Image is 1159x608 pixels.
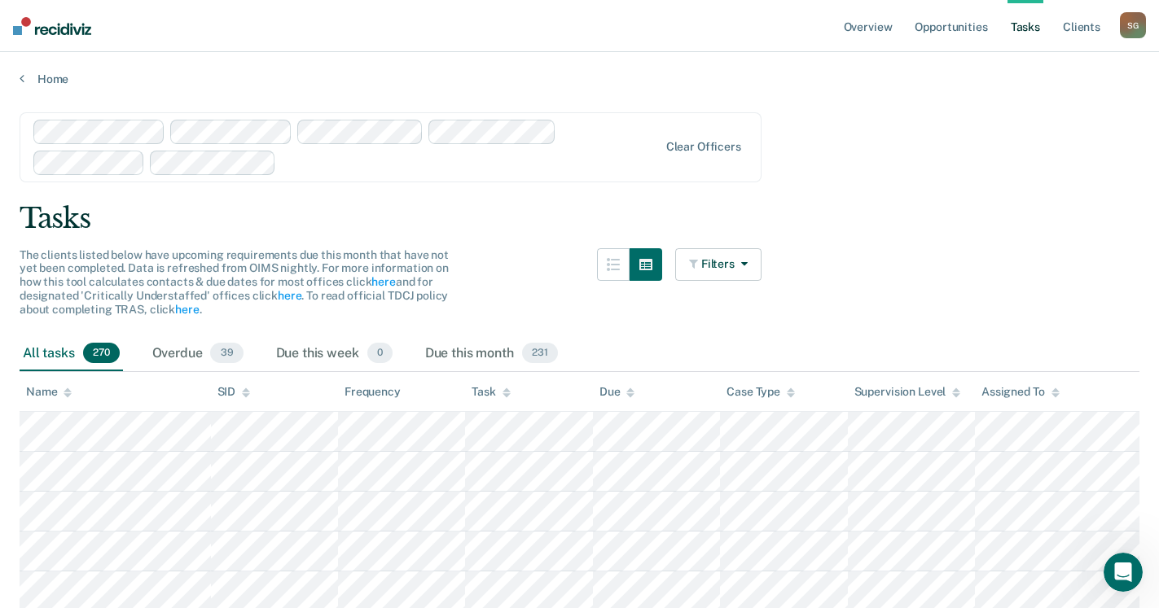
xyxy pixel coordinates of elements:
div: Assigned To [981,385,1059,399]
div: Name [26,385,72,399]
div: Case Type [727,385,795,399]
div: Frequency [345,385,401,399]
span: 231 [522,343,558,364]
div: Clear officers [666,140,741,154]
a: here [278,289,301,302]
iframe: Intercom live chat [1104,553,1143,592]
a: here [371,275,395,288]
div: Overdue39 [149,336,247,372]
div: Supervision Level [854,385,961,399]
span: 270 [83,343,120,364]
span: 39 [210,343,243,364]
img: Recidiviz [13,17,91,35]
a: Home [20,72,1139,86]
span: The clients listed below have upcoming requirements due this month that have not yet been complet... [20,248,449,316]
div: Due this month231 [422,336,561,372]
div: Due [599,385,635,399]
div: Task [472,385,510,399]
div: Tasks [20,202,1139,235]
div: SID [217,385,251,399]
a: here [175,303,199,316]
div: All tasks270 [20,336,123,372]
span: 0 [367,343,393,364]
div: Due this week0 [273,336,396,372]
button: Filters [675,248,762,281]
div: S G [1120,12,1146,38]
button: SG [1120,12,1146,38]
